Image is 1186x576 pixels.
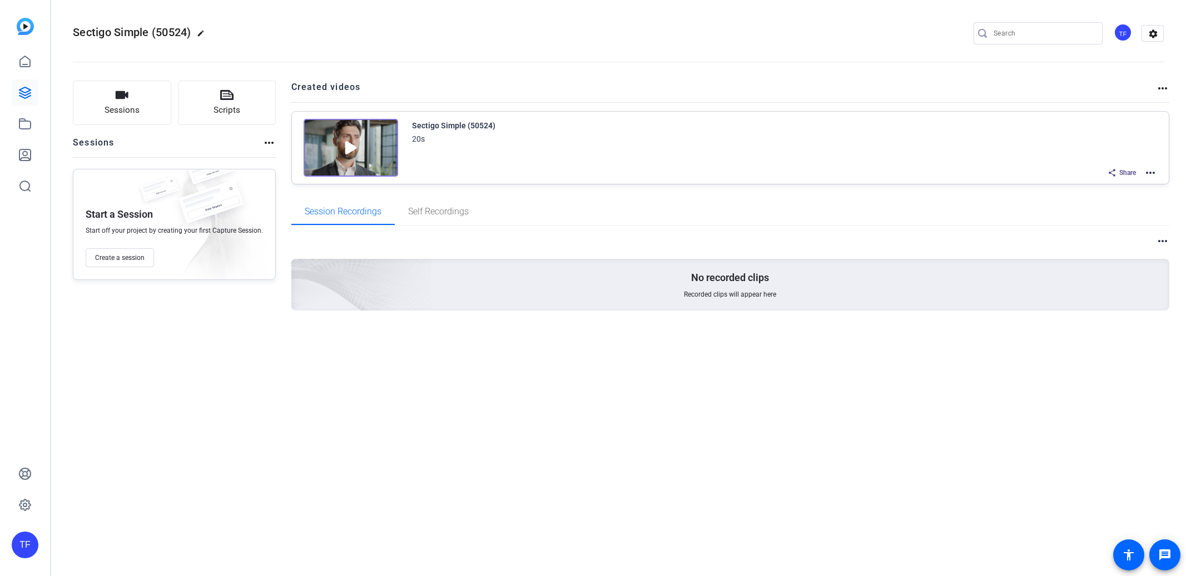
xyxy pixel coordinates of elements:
h2: Sessions [73,136,115,157]
span: Sessions [105,104,140,117]
h2: Created videos [291,81,1157,102]
input: Search [994,27,1094,40]
span: Sectigo Simple (50524) [73,26,191,39]
p: Start a Session [86,208,153,221]
img: fake-session.png [180,153,241,193]
img: fake-session.png [169,181,252,236]
span: Scripts [214,104,240,117]
mat-icon: more_horiz [1156,234,1169,248]
img: fake-session.png [135,176,185,209]
mat-icon: edit [197,29,210,43]
img: embarkstudio-empty-session.png [167,149,432,390]
div: Sectigo Simple (50524) [412,119,495,132]
div: TF [12,532,38,558]
button: Sessions [73,81,171,125]
div: 20s [412,132,425,146]
mat-icon: message [1158,548,1172,562]
span: Session Recordings [305,207,381,216]
button: Create a session [86,248,154,267]
p: No recorded clips [691,271,769,284]
span: Create a session [95,253,145,262]
img: Creator Project Thumbnail [304,119,398,177]
span: Start off your project by creating your first Capture Session. [86,226,263,235]
mat-icon: settings [1142,26,1164,42]
span: Share [1119,168,1136,177]
span: Self Recordings [408,207,469,216]
img: embarkstudio-empty-session.png [162,166,270,285]
mat-icon: more_horiz [1144,166,1157,179]
mat-icon: more_horiz [262,136,276,149]
span: Recorded clips will appear here [684,290,776,299]
ngx-avatar: Tim Freeman [1114,23,1133,43]
img: blue-gradient.svg [17,18,34,35]
mat-icon: more_horiz [1156,82,1169,95]
button: Scripts [178,81,276,125]
mat-icon: accessibility [1122,548,1135,562]
div: TF [1114,23,1132,42]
